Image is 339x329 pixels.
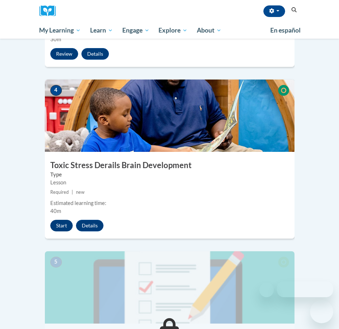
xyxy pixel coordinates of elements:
[50,48,78,60] button: Review
[72,189,73,195] span: |
[50,189,69,195] span: Required
[50,85,62,96] span: 4
[50,220,73,231] button: Start
[118,22,154,39] a: Engage
[50,257,62,268] span: 5
[85,22,118,39] a: Learn
[266,23,305,38] a: En español
[45,251,294,324] img: Course Image
[39,5,61,17] a: Cox Campus
[50,199,289,207] div: Estimated learning time:
[34,22,305,39] div: Main menu
[39,26,81,35] span: My Learning
[192,22,226,39] a: About
[277,281,333,297] iframe: Message from company
[76,189,85,195] span: new
[259,283,274,297] iframe: Close message
[50,208,61,214] span: 40m
[50,179,289,187] div: Lesson
[154,22,192,39] a: Explore
[270,26,301,34] span: En español
[122,26,149,35] span: Engage
[289,6,300,14] button: Search
[81,48,109,60] button: Details
[263,5,285,17] button: Account Settings
[310,300,333,323] iframe: Button to launch messaging window
[50,36,61,42] span: 30m
[76,220,103,231] button: Details
[197,26,221,35] span: About
[45,80,294,152] img: Course Image
[50,171,289,179] label: Type
[158,26,187,35] span: Explore
[39,5,61,17] img: Logo brand
[45,160,294,171] h3: Toxic Stress Derails Brain Development
[90,26,113,35] span: Learn
[35,22,86,39] a: My Learning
